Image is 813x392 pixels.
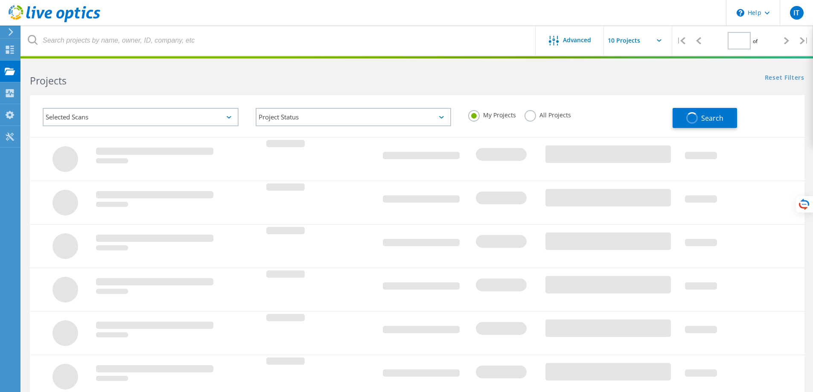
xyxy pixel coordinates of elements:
span: Search [701,113,723,123]
button: Search [673,108,737,128]
a: Live Optics Dashboard [9,18,100,24]
span: of [753,38,758,45]
div: | [796,26,813,56]
input: Search projects by name, owner, ID, company, etc [21,26,536,55]
b: Projects [30,74,67,87]
svg: \n [737,9,744,17]
span: IT [793,9,799,16]
label: All Projects [525,110,571,118]
label: My Projects [468,110,516,118]
span: Advanced [563,37,591,43]
a: Reset Filters [765,75,804,82]
div: Selected Scans [43,108,239,126]
div: Project Status [256,108,452,126]
div: | [672,26,690,56]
